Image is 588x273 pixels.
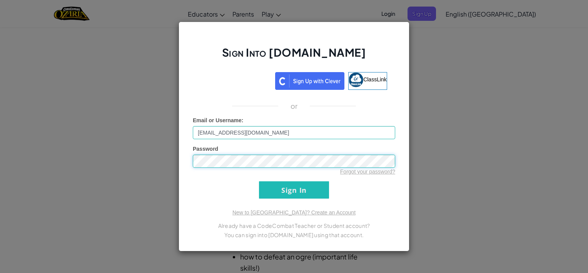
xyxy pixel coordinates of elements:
[349,72,363,87] img: classlink-logo-small.png
[197,71,275,88] iframe: Sign in with Google Button
[193,221,395,230] p: Already have a CodeCombat Teacher or Student account?
[340,169,395,175] a: Forgot your password?
[363,76,387,83] span: ClassLink
[193,146,218,152] span: Password
[291,101,298,111] p: or
[275,72,344,90] img: clever_sso_button@2x.png
[193,230,395,239] p: You can sign into [DOMAIN_NAME] using that account.
[232,209,356,216] a: New to [GEOGRAPHIC_DATA]? Create an Account
[259,181,329,199] input: Sign In
[193,45,395,67] h2: Sign Into [DOMAIN_NAME]
[193,117,242,123] span: Email or Username
[193,116,244,124] label: :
